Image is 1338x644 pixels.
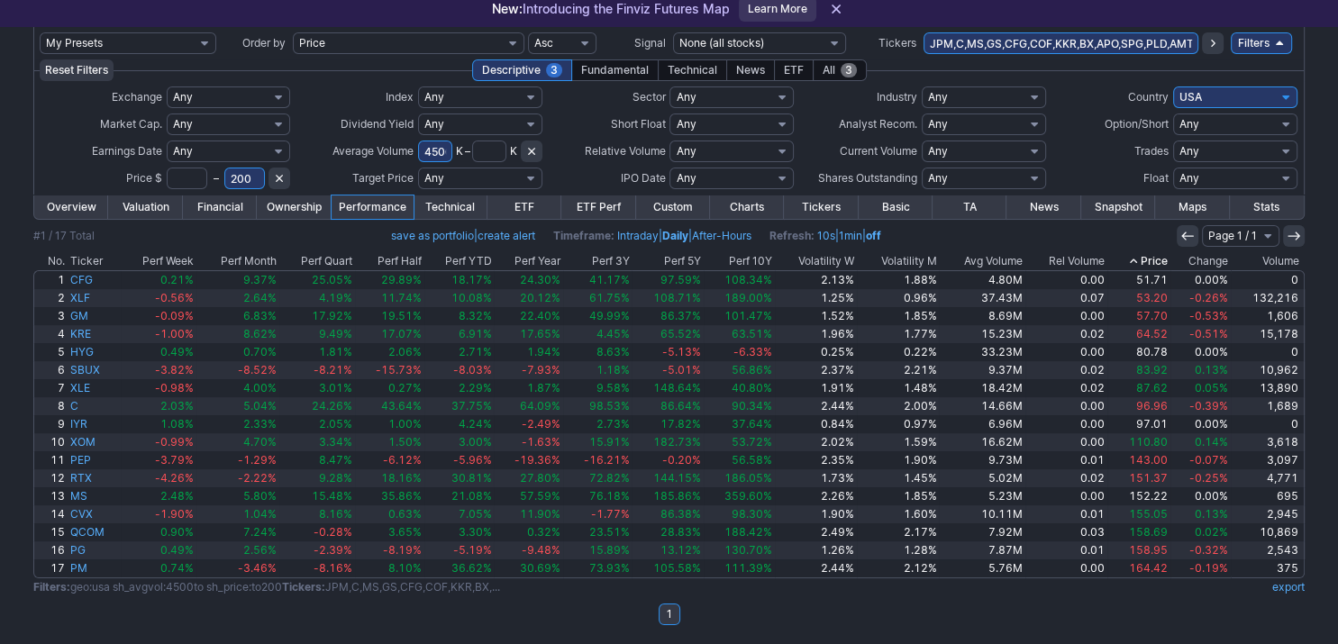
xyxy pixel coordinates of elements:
a: Valuation [108,195,182,219]
a: 1.00% [355,415,424,433]
a: 33.23M [939,343,1024,361]
a: 37.43M [939,289,1024,307]
a: 10s [817,229,835,242]
a: 0.84% [775,415,857,433]
a: 0.00 [1025,397,1107,415]
span: 9.49% [319,327,352,340]
span: 108.34% [724,273,772,286]
span: -8.52% [238,363,277,376]
a: 13,890 [1231,379,1304,397]
span: -8.03% [452,363,491,376]
a: Basic [859,195,933,219]
span: 41.17% [588,273,629,286]
a: 8.69M [939,307,1024,325]
a: 53.20 [1107,289,1170,307]
a: 29.89% [355,271,424,289]
span: 2.71% [458,345,491,358]
span: 2.06% [388,345,422,358]
a: 2.03% [121,397,197,415]
a: Charts [710,195,784,219]
span: 64.52 [1136,327,1168,340]
span: 5.04% [243,399,277,413]
span: 98.53% [588,399,629,413]
a: 90.34% [704,397,775,415]
a: 9 [34,415,68,433]
span: 2.33% [243,417,277,431]
a: 10.08% [424,289,495,307]
a: 0.00% [1170,343,1231,361]
span: 9.58% [596,381,629,395]
span: -0.98% [155,381,194,395]
a: -0.56% [121,289,197,307]
a: 64.52 [1107,325,1170,343]
a: 19.51% [355,307,424,325]
span: -8.21% [314,363,352,376]
span: 11.74% [381,291,422,304]
a: off [866,229,881,242]
a: 5 [34,343,68,361]
a: 1.25% [775,289,857,307]
a: 10 [34,433,68,451]
span: 1.87% [527,381,560,395]
span: 57.70 [1136,309,1168,322]
a: 2.37% [775,361,857,379]
a: C [68,397,121,415]
a: 61.75% [563,289,633,307]
a: Snapshot [1081,195,1155,219]
span: 4.24% [458,417,491,431]
span: -0.51% [1189,327,1228,340]
a: 0.02 [1025,379,1107,397]
a: 1.77% [857,325,939,343]
a: 2.33% [196,415,278,433]
a: save as portfolio [391,229,474,242]
span: 96.96 [1136,399,1168,413]
span: 64.09% [520,399,560,413]
a: 7 [34,379,68,397]
a: 17.65% [494,325,563,343]
a: 4.00% [196,379,278,397]
span: 61.75% [588,291,629,304]
span: 108.71% [653,291,701,304]
span: 24.26% [312,399,352,413]
span: -2.49% [522,417,560,431]
span: 25.05% [312,273,352,286]
a: 11.74% [355,289,424,307]
span: 20.12% [520,291,560,304]
a: CFG [68,271,121,289]
span: 4.45% [596,327,629,340]
a: Custom [636,195,710,219]
a: 3.01% [279,379,356,397]
a: 0.02 [1025,325,1107,343]
span: 18.17% [451,273,491,286]
div: All [813,59,867,81]
a: 0.21% [121,271,197,289]
a: 0.25% [775,343,857,361]
a: 15,178 [1231,325,1304,343]
span: 63.51% [732,327,772,340]
span: -3.82% [155,363,194,376]
a: Performance [332,195,414,219]
a: 3.34% [279,433,356,451]
span: -0.26% [1189,291,1228,304]
a: 2.13% [775,271,857,289]
a: -0.39% [1170,397,1231,415]
a: 8.62% [196,325,278,343]
a: Overview [34,195,108,219]
a: Financial [183,195,257,219]
span: 1.94% [527,345,560,358]
a: 0.22% [857,343,939,361]
a: 182.73% [632,433,703,451]
a: 1,606 [1231,307,1304,325]
a: 57.70 [1107,307,1170,325]
a: 0.02 [1025,361,1107,379]
a: -0.98% [121,379,197,397]
a: 1.85% [857,307,939,325]
a: 8.63% [563,343,633,361]
a: 0.00% [1170,271,1231,289]
span: 56.86% [732,363,772,376]
span: 1.00% [388,417,422,431]
a: 6.91% [424,325,495,343]
a: 2.06% [355,343,424,361]
a: Maps [1155,195,1229,219]
span: 86.37% [660,309,701,322]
